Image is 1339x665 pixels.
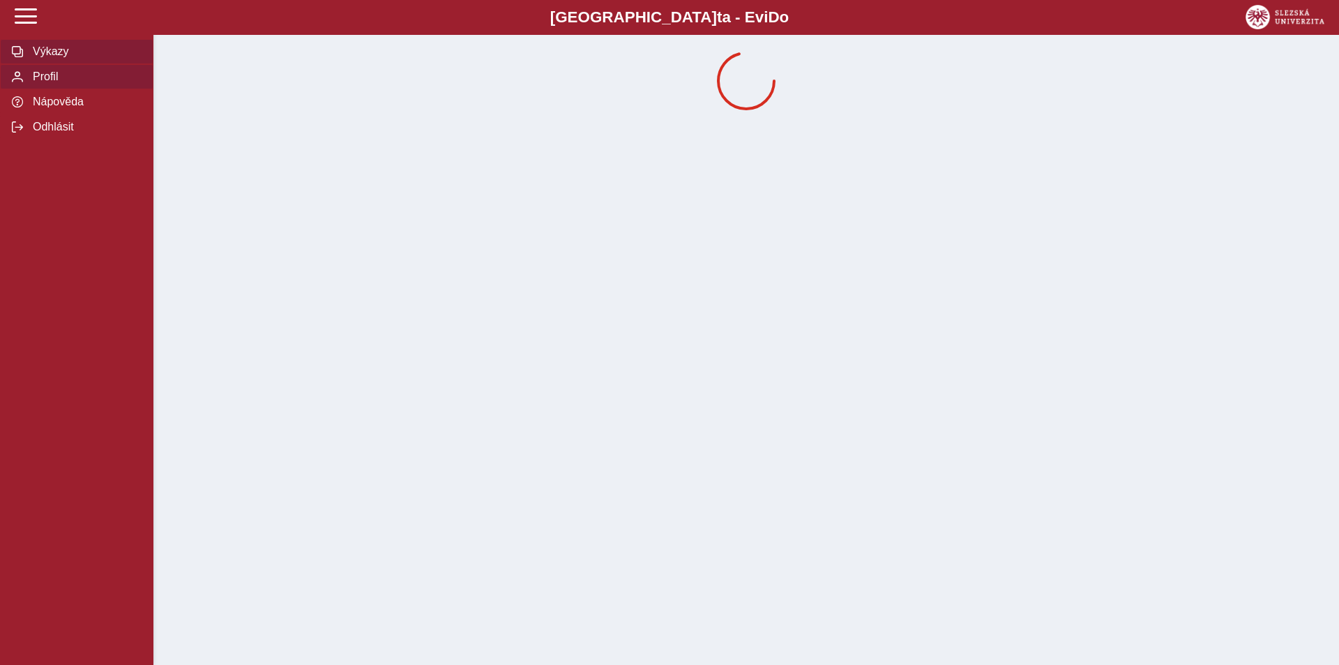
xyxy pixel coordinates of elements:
img: logo_web_su.png [1246,5,1324,29]
span: t [717,8,722,26]
span: Výkazy [29,45,142,58]
span: Profil [29,70,142,83]
span: o [780,8,789,26]
span: Nápověda [29,96,142,108]
span: Odhlásit [29,121,142,133]
span: D [768,8,779,26]
b: [GEOGRAPHIC_DATA] a - Evi [42,8,1297,27]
